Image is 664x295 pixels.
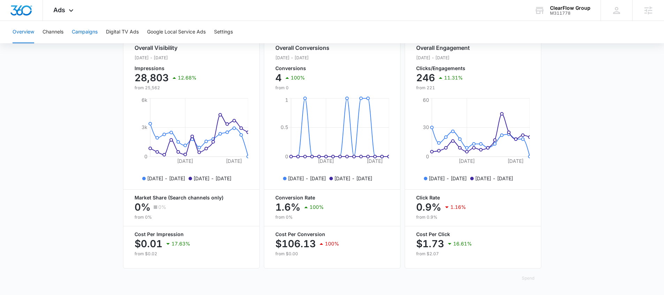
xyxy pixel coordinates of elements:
[106,21,139,43] button: Digital TV Ads
[275,72,282,83] p: 4
[325,241,339,246] p: 100%
[275,85,329,91] p: from 0
[310,205,324,210] p: 100%
[144,153,147,159] tspan: 0
[334,175,372,182] p: [DATE] - [DATE]
[423,124,429,130] tspan: 30
[416,251,530,257] p: from $2.07
[275,238,316,249] p: $106.13
[416,232,530,237] p: Cost Per Click
[416,202,441,213] p: 0.9%
[171,241,190,246] p: 17.63%
[507,158,523,164] tspan: [DATE]
[318,158,334,164] tspan: [DATE]
[416,44,470,52] h2: Overall Engagement
[416,238,444,249] p: $1.73
[423,97,429,103] tspan: 60
[275,251,389,257] p: from $0.00
[275,202,300,213] p: 1.6%
[135,251,248,257] p: from $0.02
[275,55,329,61] p: [DATE] - [DATE]
[475,175,513,182] p: [DATE] - [DATE]
[43,21,63,43] button: Channels
[285,97,288,103] tspan: 1
[135,232,248,237] p: Cost Per Impression
[147,175,185,182] p: [DATE] - [DATE]
[275,195,389,200] p: Conversion Rate
[429,175,467,182] p: [DATE] - [DATE]
[135,238,162,249] p: $0.01
[142,97,147,103] tspan: 6k
[275,66,329,71] p: Conversions
[275,44,329,52] h2: Overall Conversions
[459,158,475,164] tspan: [DATE]
[214,21,233,43] button: Settings
[281,124,288,130] tspan: 0.5
[291,75,305,80] p: 100%
[135,44,197,52] h2: Overall Visibility
[416,195,530,200] p: Click Rate
[13,21,34,43] button: Overview
[275,214,389,220] p: from 0%
[178,75,197,80] p: 12.68%
[550,11,590,16] div: account id
[72,21,98,43] button: Campaigns
[135,195,248,200] p: Market Share (Search channels only)
[550,5,590,11] div: account name
[285,153,288,159] tspan: 0
[426,153,429,159] tspan: 0
[416,66,470,71] p: Clicks/Engagements
[53,6,65,14] span: Ads
[416,72,435,83] p: 246
[416,55,470,61] p: [DATE] - [DATE]
[147,21,206,43] button: Google Local Service Ads
[453,241,472,246] p: 16.61%
[416,85,470,91] p: from 221
[275,232,389,237] p: Cost Per Conversion
[444,75,463,80] p: 11.31%
[135,55,197,61] p: [DATE] - [DATE]
[177,158,193,164] tspan: [DATE]
[158,205,166,210] p: 0%
[288,175,326,182] p: [DATE] - [DATE]
[135,85,197,91] p: from 25,562
[135,72,169,83] p: 28,803
[135,66,197,71] p: Impressions
[226,158,242,164] tspan: [DATE]
[450,205,466,210] p: 1.16%
[135,214,248,220] p: from 0%
[515,270,541,287] button: Spend
[135,202,151,213] p: 0%
[193,175,231,182] p: [DATE] - [DATE]
[366,158,382,164] tspan: [DATE]
[416,214,530,220] p: from 0.9%
[142,124,147,130] tspan: 3k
